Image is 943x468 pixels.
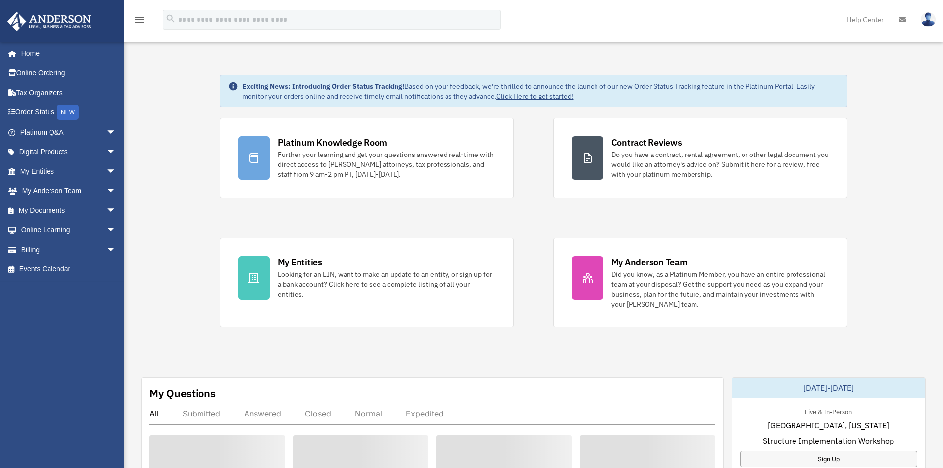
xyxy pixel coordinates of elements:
[305,409,331,418] div: Closed
[797,406,860,416] div: Live & In-Person
[611,136,682,149] div: Contract Reviews
[278,269,496,299] div: Looking for an EIN, want to make an update to an entity, or sign up for a bank account? Click her...
[921,12,936,27] img: User Pic
[7,240,131,260] a: Billingarrow_drop_down
[134,17,146,26] a: menu
[7,260,131,279] a: Events Calendar
[149,409,159,418] div: All
[242,81,839,101] div: Based on your feedback, we're thrilled to announce the launch of our new Order Status Tracking fe...
[740,451,917,467] a: Sign Up
[106,122,126,143] span: arrow_drop_down
[278,136,388,149] div: Platinum Knowledge Room
[355,409,382,418] div: Normal
[278,256,322,268] div: My Entities
[496,92,574,101] a: Click Here to get started!
[763,435,894,447] span: Structure Implementation Workshop
[57,105,79,120] div: NEW
[7,83,131,103] a: Tax Organizers
[553,238,847,327] a: My Anderson Team Did you know, as a Platinum Member, you have an entire professional team at your...
[106,220,126,241] span: arrow_drop_down
[7,122,131,142] a: Platinum Q&Aarrow_drop_down
[7,220,131,240] a: Online Learningarrow_drop_down
[220,118,514,198] a: Platinum Knowledge Room Further your learning and get your questions answered real-time with dire...
[106,201,126,221] span: arrow_drop_down
[7,201,131,220] a: My Documentsarrow_drop_down
[106,181,126,202] span: arrow_drop_down
[611,269,829,309] div: Did you know, as a Platinum Member, you have an entire professional team at your disposal? Get th...
[732,378,925,398] div: [DATE]-[DATE]
[611,150,829,179] div: Do you have a contract, rental agreement, or other legal document you would like an attorney's ad...
[611,256,688,268] div: My Anderson Team
[242,82,404,91] strong: Exciting News: Introducing Order Status Tracking!
[7,44,126,63] a: Home
[7,181,131,201] a: My Anderson Teamarrow_drop_down
[134,14,146,26] i: menu
[106,240,126,260] span: arrow_drop_down
[244,409,281,418] div: Answered
[7,103,131,123] a: Order StatusNEW
[183,409,220,418] div: Submitted
[7,142,131,162] a: Digital Productsarrow_drop_down
[406,409,444,418] div: Expedited
[553,118,847,198] a: Contract Reviews Do you have a contract, rental agreement, or other legal document you would like...
[106,142,126,162] span: arrow_drop_down
[768,419,889,431] span: [GEOGRAPHIC_DATA], [US_STATE]
[149,386,216,401] div: My Questions
[220,238,514,327] a: My Entities Looking for an EIN, want to make an update to an entity, or sign up for a bank accoun...
[106,161,126,182] span: arrow_drop_down
[7,161,131,181] a: My Entitiesarrow_drop_down
[7,63,131,83] a: Online Ordering
[165,13,176,24] i: search
[4,12,94,31] img: Anderson Advisors Platinum Portal
[278,150,496,179] div: Further your learning and get your questions answered real-time with direct access to [PERSON_NAM...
